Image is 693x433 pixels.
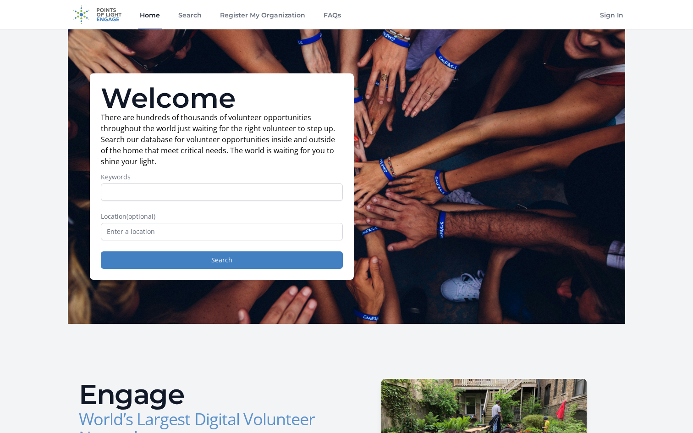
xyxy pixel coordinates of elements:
[101,172,343,182] label: Keywords
[101,84,343,112] h1: Welcome
[101,251,343,269] button: Search
[126,212,155,221] span: (optional)
[101,212,343,221] label: Location
[79,381,339,408] h2: Engage
[101,223,343,240] input: Enter a location
[101,112,343,167] p: There are hundreds of thousands of volunteer opportunities throughout the world just waiting for ...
